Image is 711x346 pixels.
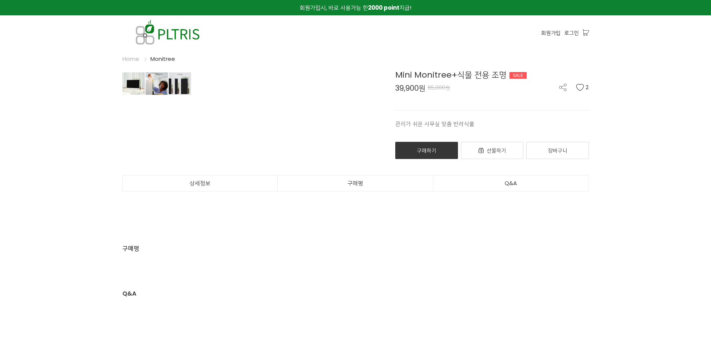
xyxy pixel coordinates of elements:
[150,55,175,63] a: Monitree
[368,4,399,12] strong: 2000 point
[122,289,136,304] div: Q&A
[395,119,589,128] p: 관리가 쉬운 사무실 맞춤 반려식물
[586,84,589,91] span: 2
[122,244,139,259] div: 구매평
[123,175,278,191] a: 상세정보
[433,175,589,191] a: Q&A
[428,84,450,91] span: 65,000원
[526,142,589,159] a: 장바구니
[461,142,524,159] a: 선물하기
[487,147,506,154] span: 선물하기
[541,29,561,37] a: 회원가입
[564,29,579,37] a: 로그인
[576,84,589,91] button: 2
[395,69,589,81] div: Mini Monitree+식물 전용 조명
[509,72,527,79] div: SALE
[122,55,139,63] a: Home
[395,142,458,159] a: 구매하기
[395,84,425,92] span: 39,900원
[278,175,433,191] a: 구매평
[300,4,411,12] span: 회원가입시, 바로 사용가능 한 지급!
